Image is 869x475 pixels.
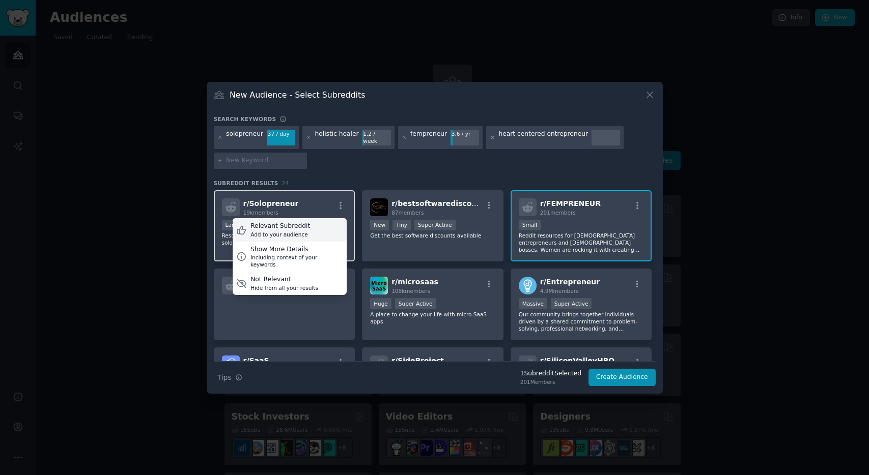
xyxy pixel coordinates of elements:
[414,220,456,230] div: Super Active
[410,130,447,146] div: fempreneur
[370,232,495,239] p: Get the best software discounts available
[499,130,588,146] div: heart centered entrepreneur
[540,199,601,207] span: r/ FEMPRENEUR
[519,277,537,294] img: Entrepreneur
[267,130,295,139] div: 37 / day
[520,369,581,378] div: 1 Subreddit Selected
[226,130,263,146] div: solopreneur
[540,278,600,286] span: r/ Entrepreneur
[540,288,579,294] span: 4.9M members
[520,378,581,385] div: 201 Members
[519,232,644,253] p: Reddit resources for [DEMOGRAPHIC_DATA] entrepreneurs and [DEMOGRAPHIC_DATA] bosses. Women are ro...
[370,298,391,309] div: Huge
[222,220,244,230] div: Large
[315,130,358,146] div: holistic healer
[282,180,289,186] span: 24
[519,298,547,309] div: Massive
[250,245,343,254] div: Show More Details
[540,357,614,365] span: r/ SiliconValleyHBO
[519,311,644,332] p: Our community brings together individuals driven by a shared commitment to problem-solving, profe...
[588,369,656,386] button: Create Audience
[393,220,411,230] div: Tiny
[362,130,391,146] div: 1.2 / week
[243,199,299,207] span: r/ Solopreneur
[391,210,424,216] span: 87 members
[222,232,347,246] p: Resources for aspiring, new, and established solopreneurs.
[222,355,240,373] img: SaaS
[370,198,388,216] img: bestsoftwarediscounts
[391,199,489,207] span: r/ bestsoftwarediscounts
[250,222,310,231] div: Relevant Subreddit
[391,288,430,294] span: 108k members
[250,275,318,284] div: Not Relevant
[250,284,318,291] div: Hide from all your results
[243,210,278,216] span: 19k members
[451,130,479,139] div: 3.6 / yr
[214,180,278,187] span: Subreddit Results
[214,369,246,387] button: Tips
[540,210,576,216] span: 201 members
[551,298,592,309] div: Super Active
[243,357,269,365] span: r/ SaaS
[395,298,436,309] div: Super Active
[214,115,276,123] h3: Search keywords
[226,156,303,165] input: New Keyword
[250,231,310,238] div: Add to your audience
[370,220,389,230] div: New
[391,357,444,365] span: r/ SideProject
[370,311,495,325] p: A place to change your life with micro SaaS apps
[370,277,388,294] img: microsaas
[230,90,365,100] h3: New Audience - Select Subreddits
[217,372,232,383] span: Tips
[250,254,343,268] div: Including context of your keywords
[391,278,438,286] span: r/ microsaas
[519,220,541,230] div: Small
